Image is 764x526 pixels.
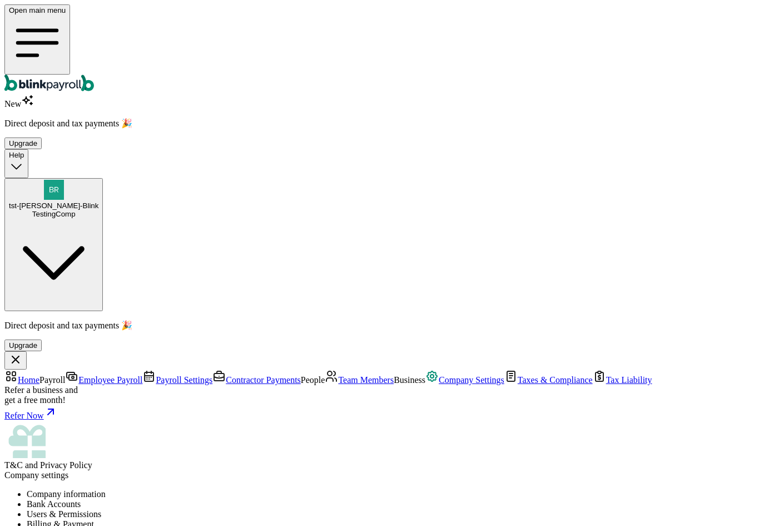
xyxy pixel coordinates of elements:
[27,489,760,499] li: Company information
[4,137,42,149] button: Upgrade
[9,341,37,350] div: Upgrade
[40,460,92,470] span: Privacy Policy
[708,473,764,526] iframe: Chat Widget
[4,320,760,331] p: Direct deposit and tax payments 🎉
[4,99,34,109] span: New
[4,149,28,178] button: Help
[325,375,394,385] a: Team Members
[301,375,325,385] span: People
[4,178,103,311] button: tst-[PERSON_NAME]-BlinkTestingComp
[78,375,142,385] span: Employee Payroll
[4,460,92,470] span: and
[142,375,212,385] a: Payroll Settings
[212,375,301,385] a: Contractor Payments
[4,405,760,421] a: Refer Now
[65,375,142,385] a: Employee Payroll
[18,375,39,385] span: Home
[4,118,760,129] p: Direct deposit and tax payments 🎉
[4,385,760,405] div: Refer a business and get a free month!
[9,151,24,159] span: Help
[156,375,212,385] span: Payroll Settings
[27,509,760,519] li: Users & Permissions
[9,210,98,218] div: TestingComp
[4,4,760,94] nav: Global
[9,6,66,14] span: Open main menu
[4,340,42,351] button: Upgrade
[27,499,760,509] li: Bank Accounts
[39,375,65,385] span: Payroll
[4,4,70,75] button: Open main menu
[394,375,425,385] span: Business
[425,375,504,385] a: Company Settings
[518,375,593,385] span: Taxes & Compliance
[4,370,760,470] nav: Sidebar
[593,375,652,385] a: Tax Liability
[338,375,394,385] span: Team Members
[4,375,39,385] a: Home
[504,375,593,385] a: Taxes & Compliance
[9,139,37,148] div: Upgrade
[606,375,652,385] span: Tax Liability
[4,460,23,470] span: T&C
[9,201,98,210] span: tst-[PERSON_NAME]-Blink
[226,375,301,385] span: Contractor Payments
[4,470,68,480] span: Company settings
[439,375,504,385] span: Company Settings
